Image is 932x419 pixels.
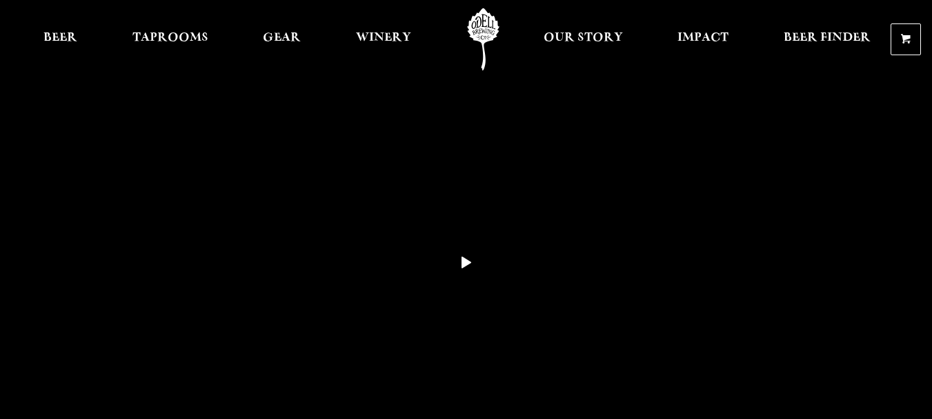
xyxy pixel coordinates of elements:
span: Beer [43,32,77,43]
span: Impact [677,32,728,43]
span: Our Story [544,32,623,43]
span: Beer Finder [784,32,871,43]
a: Beer Finder [775,8,880,70]
a: Our Story [535,8,632,70]
span: Taprooms [132,32,208,43]
a: Impact [668,8,737,70]
a: Odell Home [457,8,509,70]
a: Winery [347,8,420,70]
a: Beer [34,8,86,70]
span: Gear [263,32,301,43]
a: Gear [254,8,310,70]
span: Winery [356,32,411,43]
a: Taprooms [123,8,217,70]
